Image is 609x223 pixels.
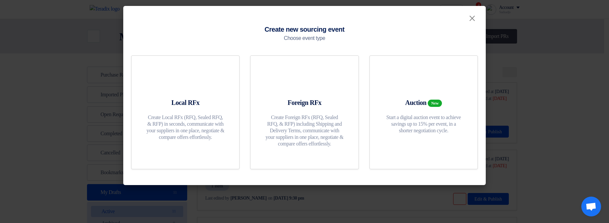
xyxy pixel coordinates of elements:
a: Auction New Start a digital auction event to achieve savings up to 15% per event, in a shorter ne... [369,55,478,169]
p: Create Local RFx (RFQ, Sealed RFQ, & RFP) in seconds, communicate with your suppliers in one plac... [146,114,225,141]
span: New [428,100,442,107]
p: Start a digital auction event to achieve savings up to 15% per event, in a shorter negotiation cy... [384,114,463,134]
button: Close [463,11,481,24]
h2: Local RFx [171,98,199,107]
div: Open chat [581,197,601,216]
span: Auction [405,99,426,106]
div: Choose event type [284,34,325,42]
h2: Foreign RFx [288,98,322,107]
a: Local RFx Create Local RFx (RFQ, Sealed RFQ, & RFP) in seconds, communicate with your suppliers i... [131,55,240,169]
span: × [468,11,476,26]
a: Foreign RFx Create Foreign RFx (RFQ, Sealed RFQ, & RFP) including Shipping and Delivery Terms, co... [250,55,359,169]
p: Create Foreign RFx (RFQ, Sealed RFQ, & RFP) including Shipping and Delivery Terms, communicate wi... [265,114,344,147]
span: Create new sourcing event [265,24,345,34]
